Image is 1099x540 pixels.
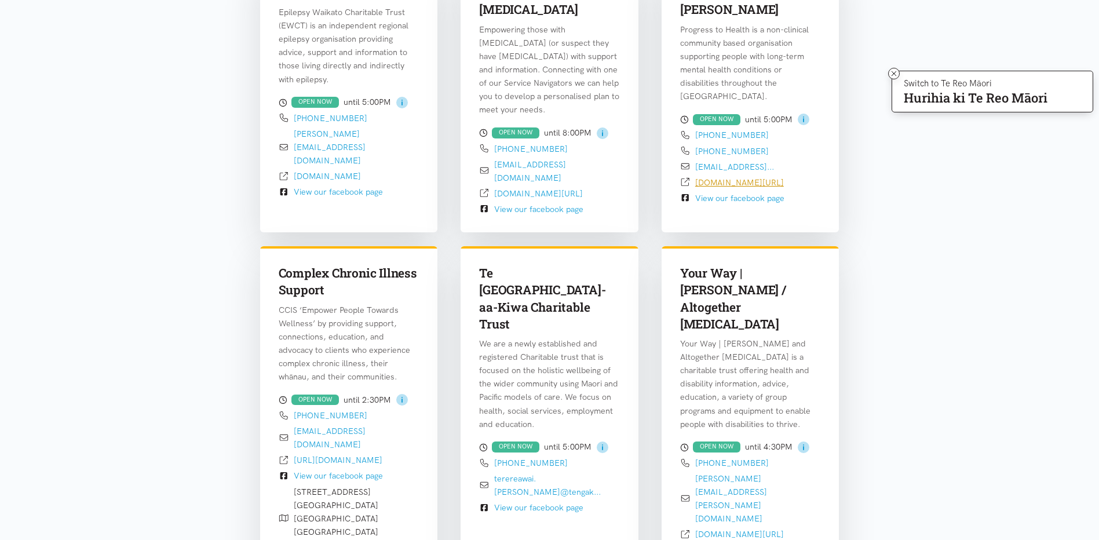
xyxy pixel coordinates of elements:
div: until 4:30PM [680,440,821,454]
div: until 5:00PM [279,96,419,110]
a: [PHONE_NUMBER] [294,410,367,421]
p: Switch to Te Reo Māori [904,80,1047,87]
a: [DOMAIN_NAME] [294,171,361,181]
a: terereawai.[PERSON_NAME]@tengak... [494,473,601,497]
div: OPEN NOW [693,442,740,453]
h3: Your Way | [PERSON_NAME] / Altogether [MEDICAL_DATA] [680,265,821,333]
a: [PERSON_NAME][EMAIL_ADDRESS][PERSON_NAME][DOMAIN_NAME] [695,473,767,524]
a: [PHONE_NUMBER] [695,146,769,156]
p: Your Way | [PERSON_NAME] and Altogether [MEDICAL_DATA] is a charitable trust offering health and ... [680,337,821,430]
p: Hurihia ki Te Reo Māori [904,93,1047,103]
a: [DOMAIN_NAME][URL] [494,188,583,199]
h3: Te [GEOGRAPHIC_DATA]-aa-Kiwa Charitable Trust [479,265,620,333]
a: [EMAIL_ADDRESS][DOMAIN_NAME] [294,426,366,450]
div: OPEN NOW [291,97,339,108]
p: Epilepsy Waikato Charitable Trust (EWCT) is an independent regional epilepsy organisation providi... [279,6,419,86]
div: OPEN NOW [693,114,740,125]
a: [PHONE_NUMBER] [695,458,769,468]
p: Progress to Health is a non-clinical community based organisation supporting people with long-ter... [680,23,821,103]
a: [URL][DOMAIN_NAME] [294,455,382,465]
a: [EMAIL_ADDRESS]... [695,162,774,172]
a: View our facebook page [494,204,583,214]
p: CCIS ‘Empower People Towards Wellness’ by providing support, connections, education, and advocacy... [279,304,419,384]
div: OPEN NOW [291,395,339,406]
a: [PHONE_NUMBER] [294,113,367,123]
a: View our facebook page [494,502,583,513]
a: [EMAIL_ADDRESS][DOMAIN_NAME] [494,159,566,183]
h3: Complex Chronic Illness Support [279,265,419,299]
div: until 5:00PM [680,112,821,126]
a: [DOMAIN_NAME][URL] [695,529,784,539]
div: OPEN NOW [492,442,539,453]
p: We are a newly established and registered Charitable trust that is focused on the holistic wellbe... [479,337,620,430]
div: until 2:30PM [279,393,419,407]
a: [DOMAIN_NAME][URL] [695,177,784,188]
div: until 5:00PM [479,440,620,454]
a: View our facebook page [294,470,383,481]
a: View our facebook page [294,187,383,197]
a: [PHONE_NUMBER] [494,144,568,154]
a: View our facebook page [695,193,784,203]
div: OPEN NOW [492,127,539,138]
p: Empowering those with [MEDICAL_DATA] (or suspect they have [MEDICAL_DATA]) with support and infor... [479,23,620,116]
a: [PHONE_NUMBER] [695,130,769,140]
a: [PHONE_NUMBER] [494,458,568,468]
div: until 8:00PM [479,126,620,140]
a: [PERSON_NAME][EMAIL_ADDRESS][DOMAIN_NAME] [294,129,366,166]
